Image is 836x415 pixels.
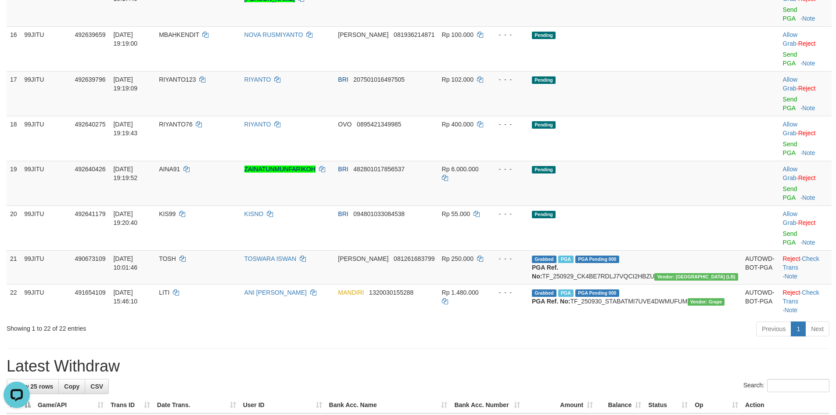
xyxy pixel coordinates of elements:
[394,255,434,262] span: Copy 081261683799 to clipboard
[783,289,800,296] a: Reject
[805,321,829,336] a: Next
[244,121,271,128] a: RIYANTO
[558,256,574,263] span: Marked by aeklambo
[783,76,798,92] span: ·
[75,76,105,83] span: 492639796
[7,206,21,250] td: 20
[7,116,21,161] td: 18
[21,26,71,71] td: 99JITU
[21,206,71,250] td: 99JITU
[783,76,797,92] a: Allow Grab
[113,166,137,181] span: [DATE] 19:19:52
[532,211,556,218] span: Pending
[159,210,176,217] span: KIS99
[528,250,742,284] td: TF_250929_CK4BE7RDLJ7VQCI2HBZU
[645,397,691,413] th: Status: activate to sort column ascending
[326,397,451,413] th: Bank Acc. Name: activate to sort column ascending
[353,166,405,173] span: Copy 482801017856537 to clipboard
[244,255,297,262] a: TOSWARA ISWAN
[798,130,816,137] a: Reject
[7,71,21,116] td: 17
[783,51,797,67] a: Send PGA
[159,255,176,262] span: TOSH
[756,321,791,336] a: Previous
[338,121,352,128] span: OVO
[338,31,388,38] span: [PERSON_NAME]
[113,31,137,47] span: [DATE] 19:19:00
[113,76,137,92] span: [DATE] 19:19:09
[779,26,832,71] td: ·
[394,31,434,38] span: Copy 081936214871 to clipboard
[244,76,271,83] a: RIYANTO
[159,166,180,173] span: AINA91
[113,210,137,226] span: [DATE] 19:20:40
[64,383,79,390] span: Copy
[491,120,525,129] div: - - -
[654,273,738,281] span: Vendor URL: https://dashboard.q2checkout.com/secure
[113,121,137,137] span: [DATE] 19:19:43
[113,289,137,305] span: [DATE] 15:46:10
[528,284,742,318] td: TF_250930_STABATMI7UVE4DWMUFUM
[353,76,405,83] span: Copy 207501016497505 to clipboard
[785,273,798,280] a: Note
[783,6,797,22] a: Send PGA
[75,210,105,217] span: 492641179
[743,379,829,392] label: Search:
[524,397,596,413] th: Amount: activate to sort column ascending
[21,284,71,318] td: 99JITU
[742,397,829,413] th: Action
[783,31,798,47] span: ·
[688,298,725,306] span: Vendor URL: https://settle31.1velocity.biz
[802,149,815,156] a: Note
[783,121,798,137] span: ·
[451,397,524,413] th: Bank Acc. Number: activate to sort column ascending
[798,85,816,92] a: Reject
[783,210,797,226] a: Allow Grab
[21,250,71,284] td: 99JITU
[767,379,829,392] input: Search:
[742,250,779,284] td: AUTOWD-BOT-PGA
[779,250,832,284] td: · ·
[779,71,832,116] td: ·
[442,255,474,262] span: Rp 250.000
[240,397,326,413] th: User ID: activate to sort column ascending
[798,219,816,226] a: Reject
[4,4,30,30] button: Open LiveChat chat widget
[159,76,196,83] span: RIYANTO123
[369,289,413,296] span: Copy 1320030155288 to clipboard
[34,397,107,413] th: Game/API: activate to sort column ascending
[532,264,558,280] b: PGA Ref. No:
[596,397,645,413] th: Balance: activate to sort column ascending
[338,289,364,296] span: MANDIRI
[58,379,85,394] a: Copy
[779,206,832,250] td: ·
[532,289,556,297] span: Grabbed
[159,289,169,296] span: LITI
[802,15,815,22] a: Note
[442,121,474,128] span: Rp 400.000
[558,289,574,297] span: Marked by aekrubicon
[90,383,103,390] span: CSV
[113,255,137,271] span: [DATE] 10:01:46
[691,397,742,413] th: Op: activate to sort column ascending
[442,289,479,296] span: Rp 1.480.000
[783,121,797,137] a: Allow Grab
[491,254,525,263] div: - - -
[338,166,348,173] span: BRI
[783,141,797,156] a: Send PGA
[244,166,316,173] a: ZAINATUNMUNFARIKOH
[107,397,154,413] th: Trans ID: activate to sort column ascending
[783,255,800,262] a: Reject
[75,255,105,262] span: 490673109
[532,298,570,305] b: PGA Ref. No:
[357,121,401,128] span: Copy 0895421349985 to clipboard
[532,166,556,173] span: Pending
[779,284,832,318] td: · ·
[785,307,798,314] a: Note
[791,321,806,336] a: 1
[159,31,199,38] span: MBAHKENDIT
[7,250,21,284] td: 21
[353,210,405,217] span: Copy 094801033084538 to clipboard
[442,210,470,217] span: Rp 55.000
[442,76,474,83] span: Rp 102.000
